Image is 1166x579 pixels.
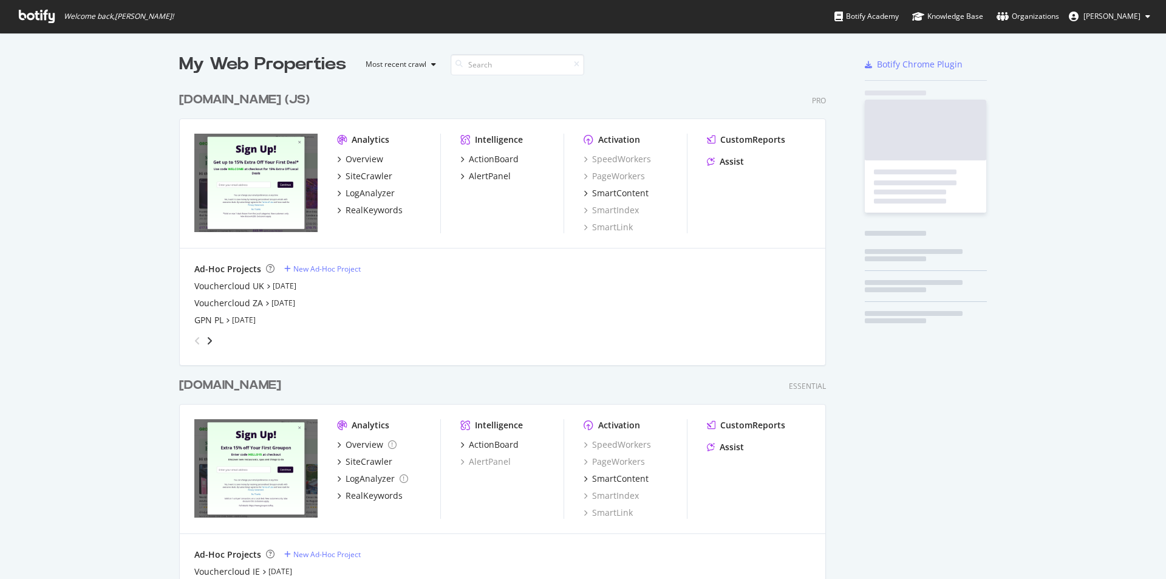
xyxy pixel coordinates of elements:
[460,456,511,468] a: AlertPanel
[352,419,389,431] div: Analytics
[268,566,292,577] a: [DATE]
[179,91,315,109] a: [DOMAIN_NAME] (JS)
[584,473,649,485] a: SmartContent
[346,170,392,182] div: SiteCrawler
[584,204,639,216] a: SmartIndex
[720,419,785,431] div: CustomReports
[598,134,640,146] div: Activation
[189,331,205,351] div: angle-left
[460,439,519,451] a: ActionBoard
[877,58,963,70] div: Botify Chrome Plugin
[707,441,744,453] a: Assist
[584,490,639,502] a: SmartIndex
[912,10,983,22] div: Knowledge Base
[592,187,649,199] div: SmartContent
[194,297,263,309] a: Vouchercloud ZA
[352,134,389,146] div: Analytics
[460,170,511,182] a: AlertPanel
[194,314,223,326] a: GPN PL
[469,439,519,451] div: ActionBoard
[194,134,318,232] img: groupon.co.uk
[346,204,403,216] div: RealKeywords
[179,377,286,394] a: [DOMAIN_NAME]
[469,153,519,165] div: ActionBoard
[469,170,511,182] div: AlertPanel
[205,335,214,347] div: angle-right
[337,204,403,216] a: RealKeywords
[720,441,744,453] div: Assist
[179,52,346,77] div: My Web Properties
[284,264,361,274] a: New Ad-Hoc Project
[337,170,392,182] a: SiteCrawler
[584,187,649,199] a: SmartContent
[337,187,395,199] a: LogAnalyzer
[194,280,264,292] a: Vouchercloud UK
[232,315,256,325] a: [DATE]
[346,187,395,199] div: LogAnalyzer
[194,566,260,578] a: Vouchercloud IE
[834,10,899,22] div: Botify Academy
[284,549,361,560] a: New Ad-Hoc Project
[460,153,519,165] a: ActionBoard
[346,456,392,468] div: SiteCrawler
[707,156,744,168] a: Assist
[584,507,633,519] a: SmartLink
[584,456,645,468] a: PageWorkers
[720,156,744,168] div: Assist
[356,55,441,74] button: Most recent crawl
[271,298,295,308] a: [DATE]
[194,549,261,561] div: Ad-Hoc Projects
[366,61,426,68] div: Most recent crawl
[707,134,785,146] a: CustomReports
[293,264,361,274] div: New Ad-Hoc Project
[812,95,826,106] div: Pro
[337,439,397,451] a: Overview
[584,153,651,165] a: SpeedWorkers
[337,473,408,485] a: LogAnalyzer
[64,12,174,21] span: Welcome back, [PERSON_NAME] !
[475,134,523,146] div: Intelligence
[1083,11,1140,21] span: Luca Malagigi
[584,170,645,182] a: PageWorkers
[293,549,361,560] div: New Ad-Hoc Project
[337,456,392,468] a: SiteCrawler
[475,419,523,431] div: Intelligence
[865,58,963,70] a: Botify Chrome Plugin
[1059,7,1160,26] button: [PERSON_NAME]
[720,134,785,146] div: CustomReports
[451,54,584,75] input: Search
[707,419,785,431] a: CustomReports
[346,473,395,485] div: LogAnalyzer
[592,473,649,485] div: SmartContent
[346,153,383,165] div: Overview
[179,377,281,394] div: [DOMAIN_NAME]
[997,10,1059,22] div: Organizations
[194,419,318,518] img: groupon.ie
[179,91,310,109] div: [DOMAIN_NAME] (JS)
[598,419,640,431] div: Activation
[337,490,403,502] a: RealKeywords
[584,439,651,451] a: SpeedWorkers
[346,439,383,451] div: Overview
[789,381,826,391] div: Essential
[337,153,383,165] a: Overview
[584,221,633,233] a: SmartLink
[273,281,296,291] a: [DATE]
[346,490,403,502] div: RealKeywords
[194,263,261,275] div: Ad-Hoc Projects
